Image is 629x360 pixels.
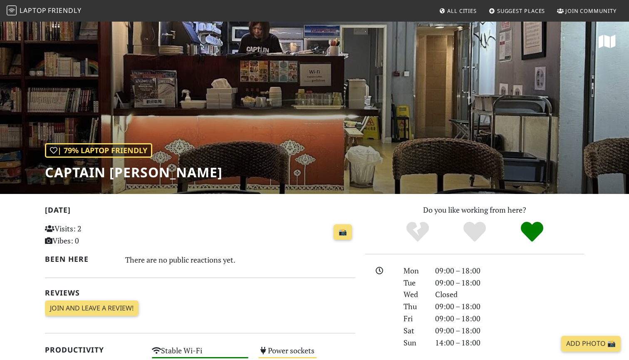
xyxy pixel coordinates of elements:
a: Join and leave a review! [45,300,139,316]
span: Suggest Places [497,7,545,15]
div: 14:00 – 18:00 [430,337,589,349]
div: Mon [399,265,430,277]
h2: [DATE] [45,206,355,218]
h2: Productivity [45,345,142,354]
div: Sun [399,337,430,349]
div: Yes [446,221,503,243]
span: Friendly [48,6,81,15]
div: 09:00 – 18:00 [430,300,589,313]
p: Do you like working from here? [365,204,584,216]
div: 09:00 – 18:00 [430,277,589,289]
a: LaptopFriendly LaptopFriendly [7,4,82,18]
div: Thu [399,300,430,313]
a: All Cities [436,3,480,18]
p: Visits: 2 Vibes: 0 [45,223,142,247]
span: Join Community [565,7,617,15]
a: Add Photo 📸 [561,336,621,352]
a: Join Community [554,3,620,18]
div: Tue [399,277,430,289]
div: 09:00 – 18:00 [430,313,589,325]
div: No [389,221,446,243]
span: Laptop [20,6,47,15]
div: Sat [399,325,430,337]
div: | 79% Laptop Friendly [45,143,152,158]
div: Closed [430,288,589,300]
img: LaptopFriendly [7,5,17,15]
a: 📸 [334,224,352,240]
h1: Captain [PERSON_NAME] [45,164,223,180]
a: Suggest Places [485,3,549,18]
h2: Been here [45,255,115,263]
div: Wed [399,288,430,300]
h2: Reviews [45,288,355,297]
span: All Cities [447,7,477,15]
div: Definitely! [503,221,561,243]
div: There are no public reactions yet. [125,253,356,266]
div: 09:00 – 18:00 [430,265,589,277]
div: Fri [399,313,430,325]
div: 09:00 – 18:00 [430,325,589,337]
